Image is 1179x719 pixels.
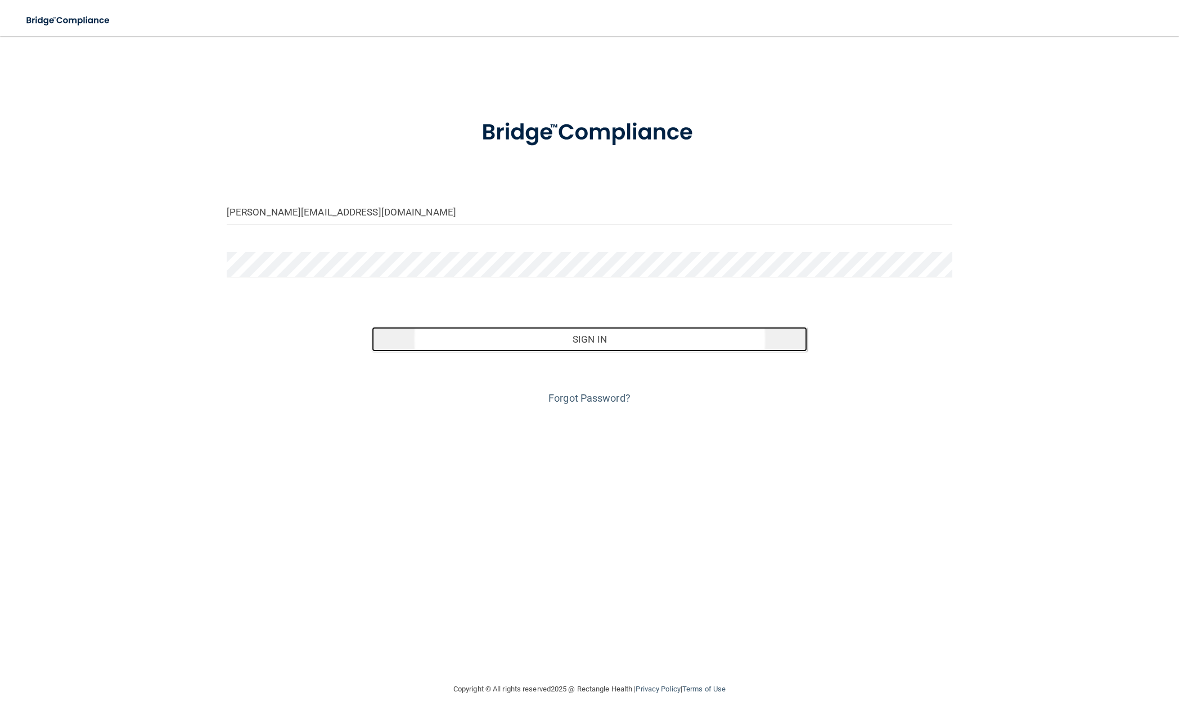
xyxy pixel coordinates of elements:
a: Privacy Policy [636,685,680,693]
a: Forgot Password? [548,392,631,404]
a: Terms of Use [682,685,726,693]
keeper-lock: Open Keeper Popup [937,258,951,271]
button: Sign In [372,327,807,352]
iframe: Drift Widget Chat Controller [984,639,1165,684]
div: Copyright © All rights reserved 2025 @ Rectangle Health | | [384,671,795,707]
img: bridge_compliance_login_screen.278c3ca4.svg [458,104,721,162]
input: Email [227,199,952,224]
